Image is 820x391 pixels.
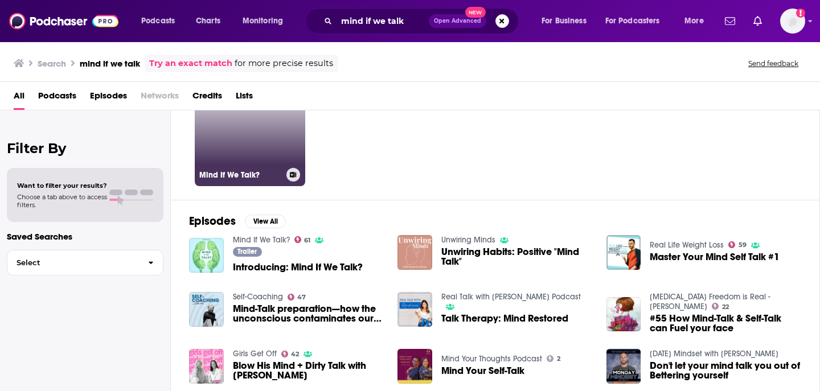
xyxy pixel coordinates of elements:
a: Credits [192,87,222,110]
button: open menu [133,12,190,30]
button: Select [7,250,163,275]
a: Show notifications dropdown [720,11,740,31]
a: #55 How Mind-Talk & Self-Talk can Fuel your face [650,314,801,333]
svg: Add a profile image [796,9,805,18]
h3: Search [38,58,66,69]
span: For Business [542,13,587,29]
h2: Episodes [189,214,236,228]
h3: Mind If We Talk? [199,170,282,180]
img: Master Your Mind Self Talk #1 [606,235,641,270]
button: open menu [534,12,601,30]
span: Blow His Mind + Dirty Talk with [PERSON_NAME] [233,361,384,380]
button: View All [245,215,286,228]
a: 59 [728,241,747,248]
a: 47 [288,294,306,301]
a: Try an exact match [149,57,232,70]
button: Show profile menu [780,9,805,34]
a: Mind Your Thoughts Podcast [441,354,542,364]
a: Unwiring Minds [441,235,495,245]
span: Podcasts [141,13,175,29]
a: Introducing: Mind If We Talk? [233,262,363,272]
span: 47 [297,295,306,300]
a: Real Talk with Rachael Podcast [441,292,581,302]
span: For Podcasters [605,13,660,29]
span: for more precise results [235,57,333,70]
a: Show notifications dropdown [749,11,766,31]
a: Girls Get Off [233,349,277,359]
a: Real Life Weight Loss [650,240,724,250]
img: Introducing: Mind If We Talk? [189,238,224,273]
button: open menu [235,12,298,30]
a: Charts [188,12,227,30]
a: Unwiring Habits: Positive "Mind Talk" [441,247,593,266]
a: Don't let your mind talk you out of Bettering yourself [650,361,801,380]
span: 2 [557,356,560,361]
button: open menu [598,12,676,30]
p: Saved Searches [7,231,163,242]
a: Podcasts [38,87,76,110]
button: Open AdvancedNew [429,14,486,28]
span: Open Advanced [434,18,481,24]
img: Blow His Mind + Dirty Talk with AJ Paps [189,349,224,384]
img: Podchaser - Follow, Share and Rate Podcasts [9,10,118,32]
img: Mind-Talk preparation—how the unconscious contaminates our thinking [189,292,224,327]
img: Unwiring Habits: Positive "Mind Talk" [397,235,432,270]
h2: Filter By [7,140,163,157]
span: Monitoring [243,13,283,29]
a: Mind If We Talk? [233,235,290,245]
img: Don't let your mind talk you out of Bettering yourself [606,349,641,384]
img: Talk Therapy: Mind Restored [397,292,432,327]
span: Logged in as wondermedianetwork [780,9,805,34]
a: Blow His Mind + Dirty Talk with AJ Paps [233,361,384,380]
span: Select [7,259,139,266]
span: 59 [739,242,747,248]
span: Networks [141,87,179,110]
a: EpisodesView All [189,214,286,228]
a: Master Your Mind Self Talk #1 [650,252,780,262]
img: #55 How Mind-Talk & Self-Talk can Fuel your face [606,297,641,332]
img: Mind Your Self-Talk [397,349,432,384]
span: 42 [291,352,299,357]
a: 61 [294,236,311,243]
span: Want to filter your results? [17,182,107,190]
span: 22 [722,304,729,310]
a: 2 [547,355,560,362]
a: 2 [539,76,650,186]
span: New [465,7,486,18]
a: All [14,87,24,110]
h3: mind if we talk [80,58,140,69]
a: Mind-Talk preparation—how the unconscious contaminates our thinking [233,304,384,323]
a: 22 [712,303,729,310]
a: 42 [281,351,300,357]
button: open menu [676,12,718,30]
span: Choose a tab above to access filters. [17,193,107,209]
div: Search podcasts, credits, & more... [316,8,530,34]
span: Charts [196,13,220,29]
a: Self-Coaching [233,292,283,302]
button: Send feedback [745,59,802,68]
a: Mind Your Self-Talk [441,366,524,376]
a: Talk Therapy: Mind Restored [441,314,568,323]
a: Episodes [90,87,127,110]
a: Rosacea Freedom is Real - Jo Ozden [650,292,770,311]
a: Lists [236,87,253,110]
